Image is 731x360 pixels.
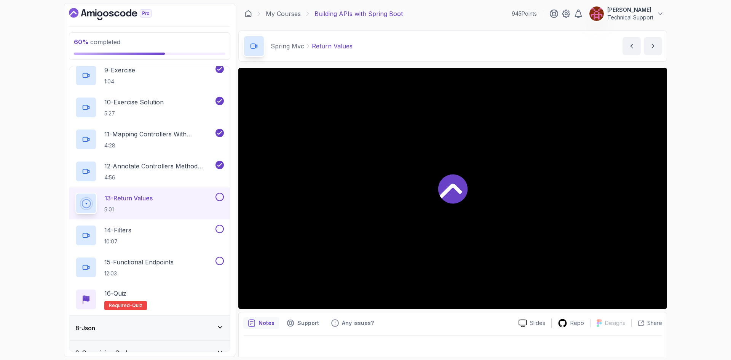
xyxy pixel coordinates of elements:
h3: 8 - Json [75,323,95,333]
img: user profile image [589,6,604,21]
span: 60 % [74,38,89,46]
p: 14 - Filters [104,226,131,235]
button: previous content [622,37,641,55]
p: 945 Points [512,10,537,18]
p: Technical Support [607,14,653,21]
button: 10-Exercise Solution5:27 [75,97,224,118]
button: 8-Json [69,316,230,340]
p: 4:56 [104,174,214,181]
span: quiz [132,302,142,309]
p: Any issues? [342,319,374,327]
p: 12 - Annotate Controllers Method Arguments [104,162,214,171]
p: Designs [605,319,625,327]
p: Building APIs with Spring Boot [314,9,403,18]
p: Spring Mvc [271,42,304,51]
p: [PERSON_NAME] [607,6,653,14]
p: Support [297,319,319,327]
p: 13 - Return Values [104,194,153,203]
p: 5:27 [104,110,164,117]
a: Dashboard [244,10,252,18]
p: 9 - Exercise [104,66,135,75]
p: 5:01 [104,206,153,213]
p: 10:07 [104,238,131,245]
button: Feedback button [327,317,378,329]
p: 1:04 [104,78,135,85]
p: Repo [570,319,584,327]
p: 10 - Exercise Solution [104,98,164,107]
p: Return Values [312,42,353,51]
button: 13-Return Values5:01 [75,193,224,214]
p: Slides [530,319,545,327]
a: My Courses [266,9,301,18]
a: Dashboard [69,8,169,20]
p: 15 - Functional Endpoints [104,258,174,267]
a: Repo [552,318,590,328]
button: 12-Annotate Controllers Method Arguments4:56 [75,161,224,182]
button: 11-Mapping Controllers With @Requestmapping4:28 [75,129,224,150]
button: notes button [243,317,279,329]
p: 12:03 [104,270,174,277]
p: Notes [259,319,275,327]
span: Required- [109,302,132,309]
p: 4:28 [104,142,214,149]
button: next content [644,37,662,55]
button: user profile image[PERSON_NAME]Technical Support [589,6,664,21]
button: Support button [282,317,324,329]
span: completed [74,38,120,46]
p: 16 - Quiz [104,289,126,298]
button: 14-Filters10:07 [75,225,224,246]
a: Slides [512,319,551,327]
button: 15-Functional Endpoints12:03 [75,257,224,278]
button: 9-Exercise1:04 [75,65,224,86]
h3: 9 - Organizing Code [75,348,131,357]
p: Share [647,319,662,327]
p: 11 - Mapping Controllers With @Requestmapping [104,130,214,139]
button: Share [631,319,662,327]
button: 16-QuizRequired-quiz [75,289,224,310]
